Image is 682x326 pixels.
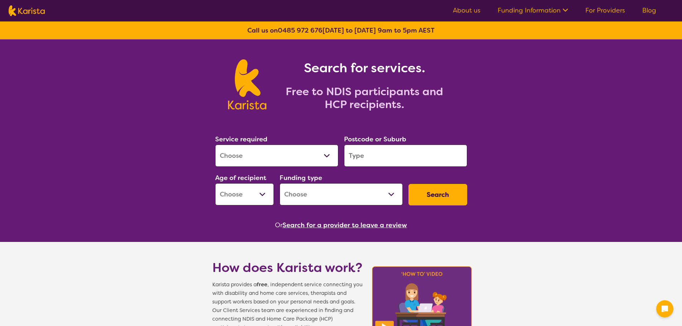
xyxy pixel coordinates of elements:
h1: How does Karista work? [212,259,363,276]
input: Type [344,145,467,167]
span: Or [275,220,282,230]
button: Search [408,184,467,205]
b: Call us on [DATE] to [DATE] 9am to 5pm AEST [247,26,435,35]
a: 0485 972 676 [278,26,323,35]
h1: Search for services. [275,59,454,77]
b: free [257,281,267,288]
a: For Providers [585,6,625,15]
label: Service required [215,135,267,143]
a: Funding Information [498,6,568,15]
a: About us [453,6,480,15]
label: Postcode or Suburb [344,135,406,143]
img: Karista logo [9,5,45,16]
h2: Free to NDIS participants and HCP recipients. [275,85,454,111]
a: Blog [642,6,656,15]
img: Karista logo [228,59,266,110]
button: Search for a provider to leave a review [282,220,407,230]
label: Funding type [280,174,322,182]
label: Age of recipient [215,174,266,182]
